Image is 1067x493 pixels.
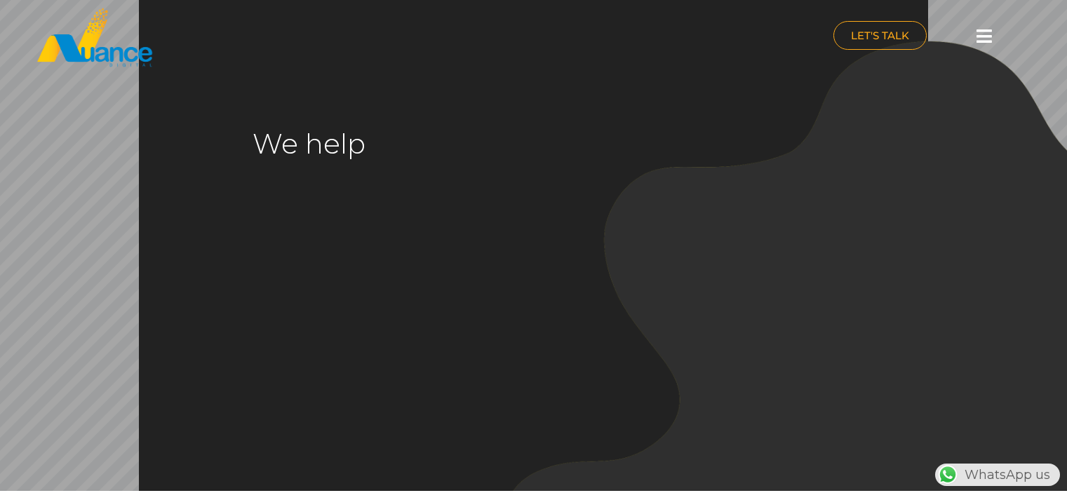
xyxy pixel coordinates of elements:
rs-layer: We help you [253,116,594,171]
img: WhatsApp [937,464,959,486]
a: WhatsAppWhatsApp us [935,467,1060,482]
img: nuance-qatar_logo [36,7,154,68]
a: nuance-qatar_logo [36,7,527,68]
div: WhatsApp us [935,464,1060,486]
a: LET'S TALK [833,21,927,50]
span: LET'S TALK [851,30,909,41]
